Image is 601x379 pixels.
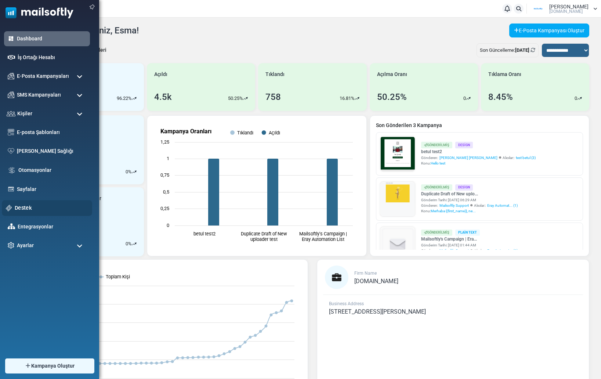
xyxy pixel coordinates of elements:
[153,122,360,250] svg: Kampanya Oranları
[8,242,14,249] img: settings-icon.svg
[431,161,445,165] span: Hello test
[113,174,141,180] strong: Follow Us
[17,129,86,136] a: E-posta Şablonları
[117,95,132,102] p: 96.22%
[8,166,16,174] img: workflow.svg
[265,90,281,104] div: 758
[421,184,452,191] div: Gönderilmiş
[455,142,473,148] div: Design
[8,73,14,79] img: campaigns-icon.png
[160,206,169,211] text: 0,25
[6,205,12,211] img: support-icon.svg
[126,168,137,176] div: %
[237,130,253,136] text: Tıklandı
[17,72,69,80] span: E-Posta Kampanyaları
[106,274,130,279] text: Toplam Kişi
[8,91,14,98] img: campaigns-icon.png
[549,9,583,14] span: [DOMAIN_NAME]
[329,301,364,306] span: Business Address
[439,203,469,208] span: Mailsoftly Support
[18,54,86,61] a: İş Ortağı Hesabı
[39,193,215,200] p: Lorem ipsum dolor sit amet, consectetur adipiscing elit, sed do eiusmod tempor incididunt
[97,149,157,155] strong: Shop Now and Save Big!
[340,95,355,102] p: 16.81%
[377,90,407,104] div: 50.25%
[8,148,14,154] img: domain-health-icon.svg
[487,203,518,208] a: Eray Automat... (1)
[241,231,287,242] text: Duplicate Draft of New uploader test
[575,95,577,102] p: 0
[421,191,518,197] a: Duplicate Draft of New uplo...
[228,95,243,102] p: 50.25%
[529,3,547,14] img: User Logo
[7,111,15,116] img: contacts-icon.svg
[299,231,347,242] text: Mailsoftly's Campaign | Eray Automation List
[421,236,518,242] a: Mailsoftly's Campaign | Era...
[126,168,128,176] p: 0
[439,248,469,253] span: Mailsoftly Support
[421,248,518,253] div: Gönderen: Alıcılar::
[421,142,452,148] div: Gönderilmiş
[329,308,426,315] span: [STREET_ADDRESS][PERSON_NAME]
[160,172,169,178] text: 0,75
[377,71,407,78] span: Açılma Oranı
[17,147,86,155] a: [PERSON_NAME] Sağlığı
[8,186,14,192] img: landing_pages.svg
[17,35,86,43] a: Dashboard
[421,155,536,160] div: Gönderen: Alıcılar::
[193,231,216,237] text: betul test2
[15,204,88,212] a: Destek
[455,184,473,191] div: Design
[33,127,220,139] h1: Test {(email)}
[421,148,536,155] a: betul test2
[421,203,518,208] div: Gönderen: Alıcılar::
[160,139,169,145] text: 1,25
[126,240,137,248] div: %
[354,271,377,276] span: Firm Name
[354,278,398,284] a: [DOMAIN_NAME]
[431,209,476,213] span: Merhaba {(first_name)}, ne...
[515,47,529,53] b: [DATE]
[167,223,169,228] text: 0
[167,156,169,161] text: 1
[477,43,539,57] div: Son Güncelleme:
[18,223,86,231] a: Entegrasyonlar
[463,95,466,102] p: 0
[455,230,480,236] div: Plain Text
[529,3,597,14] a: User Logo [PERSON_NAME] [DOMAIN_NAME]
[8,35,14,42] img: dashboard-icon-active.svg
[509,24,589,37] a: E-Posta Kampanyası Oluştur
[89,146,164,159] a: Shop Now and Save Big!
[487,248,518,253] a: Eray Automat... (1)
[160,128,211,135] text: Kampanya Oranları
[154,90,172,104] div: 4.5k
[31,362,75,370] span: Kampanya Oluştur
[421,160,536,166] div: Konu:
[17,91,61,99] span: SMS Kampanyaları
[39,4,215,11] p: Merhaba {(first_name)}
[421,230,452,236] div: Gönderilmiş
[421,242,518,248] div: Gönderim Tarihi: [DATE] 01:44 AM
[126,240,128,248] p: 0
[516,155,536,160] a: test betul (3)
[421,208,518,214] div: Konu:
[17,110,32,118] span: Kişiler
[380,227,414,261] img: empty-draft-icon2.svg
[439,155,497,160] span: [PERSON_NAME] [PERSON_NAME]
[421,197,518,203] div: Gönderim Tarihi: [DATE] 06:29 AM
[265,71,285,78] span: Tıklandı
[488,71,521,78] span: Tıklama Oranı
[354,278,398,285] span: [DOMAIN_NAME]
[8,129,14,136] img: email-templates-icon.svg
[269,130,280,136] text: Açıldı
[17,185,86,193] a: Sayfalar
[376,122,583,129] a: Son Gönderilen 3 Kampanya
[154,71,167,78] span: Açıldı
[549,4,589,9] span: [PERSON_NAME]
[18,166,86,174] a: Otomasyonlar
[163,189,169,195] text: 0,5
[488,90,513,104] div: 8.45%
[531,47,535,53] a: Refresh Stats
[17,242,34,249] span: Ayarlar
